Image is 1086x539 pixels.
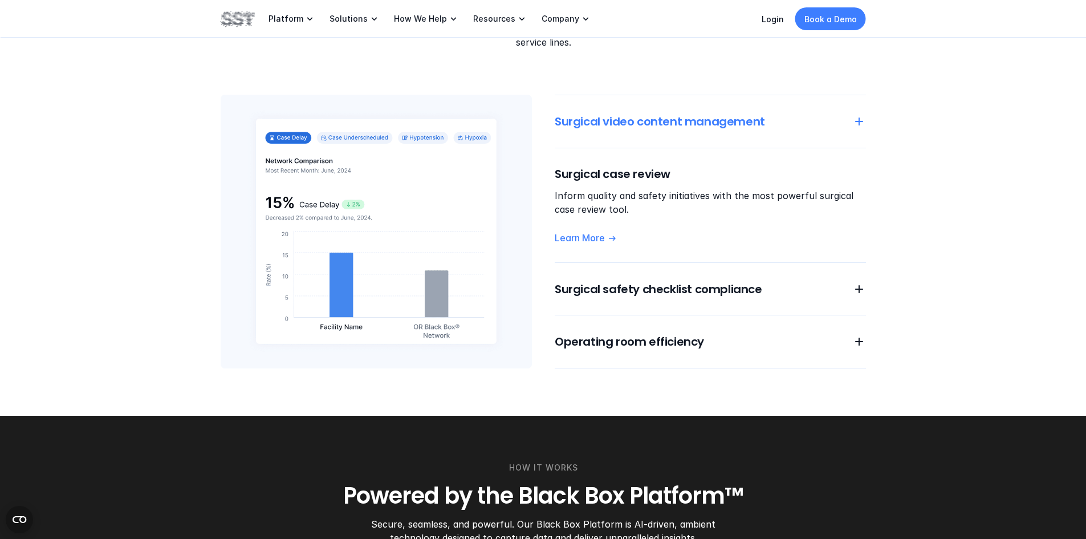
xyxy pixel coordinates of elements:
[762,14,784,24] a: Login
[394,14,447,24] p: How We Help
[6,506,33,533] button: Open CMP widget
[221,9,255,29] img: SST logo
[473,14,515,24] p: Resources
[509,461,577,474] p: HOW IT WORKS
[555,166,866,182] h6: Surgical case review
[555,114,839,129] h6: Surgical video content management
[555,232,866,244] a: Learn More
[555,334,839,350] h6: Operating room efficiency
[804,13,857,25] p: Book a Demo
[555,232,605,244] p: Learn More
[269,14,303,24] p: Platform
[349,8,737,49] p: Our all-in-one solution includes four software modules specifically designed to illuminate how su...
[795,7,866,30] a: Book a Demo
[221,95,532,368] img: Engagement metrics from platform
[330,14,368,24] p: Solutions
[555,189,866,216] p: Inform quality and safety initiatives with the most powerful surgical case review tool.
[221,481,866,510] h3: Powered by the Black Box Platform™
[542,14,579,24] p: Company
[555,281,839,297] h6: Surgical safety checklist compliance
